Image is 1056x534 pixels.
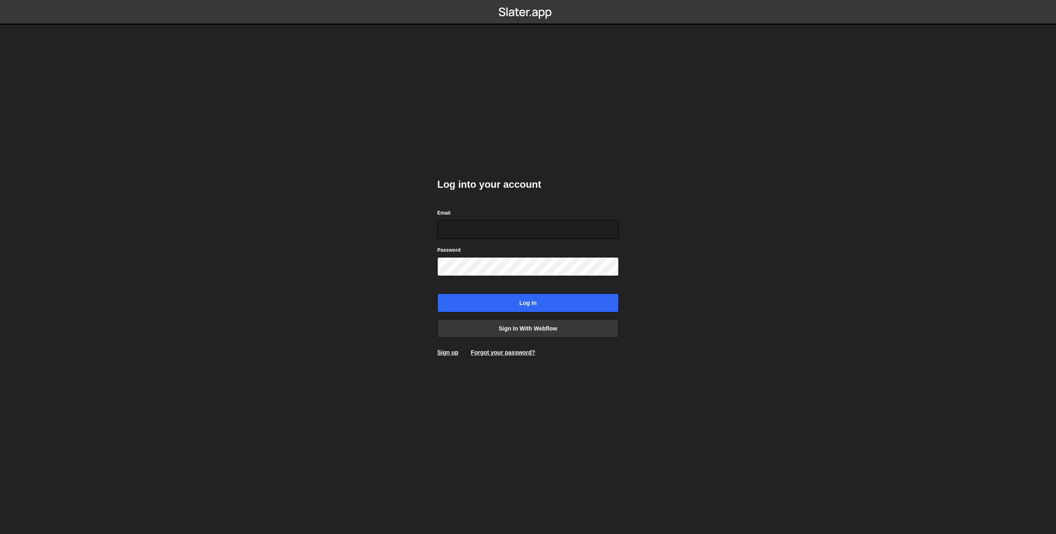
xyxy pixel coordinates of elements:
[437,349,458,356] a: Sign up
[437,319,619,338] a: Sign in with Webflow
[437,178,619,191] h2: Log into your account
[471,349,535,356] a: Forgot your password?
[437,246,461,254] label: Password
[437,293,619,312] input: Log in
[437,209,450,217] label: Email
